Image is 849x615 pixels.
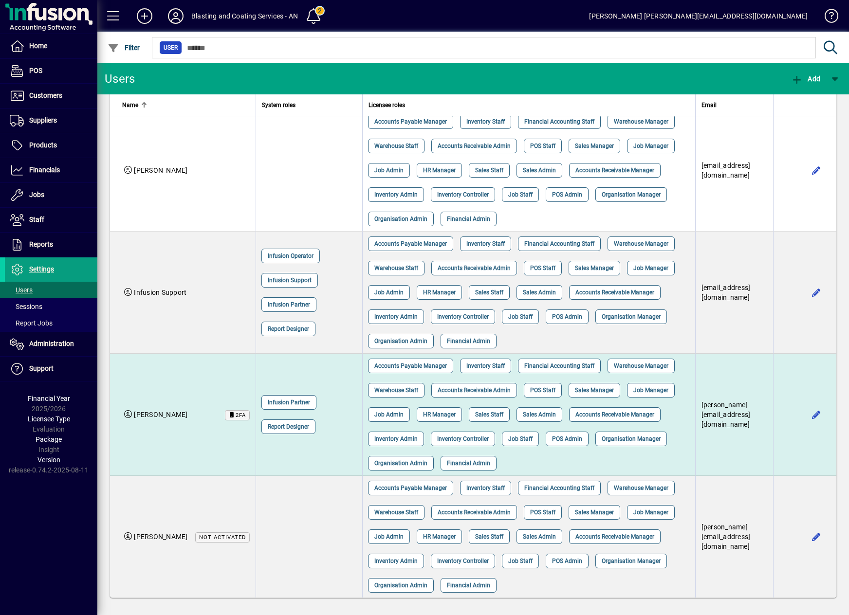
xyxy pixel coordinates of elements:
span: POS Staff [530,385,555,395]
span: [EMAIL_ADDRESS][DOMAIN_NAME] [701,284,751,301]
span: Financial Admin [447,214,490,224]
span: POS Admin [552,312,582,322]
span: Organisation Admin [374,580,427,590]
span: Sales Admin [523,410,556,419]
span: Staff [29,216,44,223]
span: Warehouse Manager [614,483,668,493]
span: User [164,43,178,53]
span: Sales Admin [523,165,556,175]
span: Sales Staff [475,288,503,297]
div: Users [105,71,146,87]
span: Accounts Receivable Manager [575,410,654,419]
span: Organisation Admin [374,214,427,224]
span: Inventory Admin [374,190,418,199]
span: Sales Admin [523,532,556,542]
span: Job Staff [508,312,533,322]
span: Inventory Staff [466,239,505,249]
a: Report Jobs [5,315,97,331]
span: Job Manager [633,385,668,395]
span: Inventory Controller [437,556,489,566]
a: Staff [5,208,97,232]
span: Accounts Receivable Admin [438,507,511,517]
span: Financial Accounting Staff [524,239,594,249]
span: Accounts Payable Manager [374,239,447,249]
span: HR Manager [423,165,456,175]
a: Users [5,282,97,298]
span: Jobs [29,191,44,199]
span: Sales Manager [575,141,614,151]
div: Blasting and Coating Services - AN [191,8,298,24]
a: Home [5,34,97,58]
a: Jobs [5,183,97,207]
span: Inventory Staff [466,117,505,127]
a: Administration [5,332,97,356]
span: Warehouse Manager [614,361,668,371]
span: Support [29,364,54,372]
span: [PERSON_NAME][EMAIL_ADDRESS][DOMAIN_NAME] [701,523,751,550]
span: Organisation Manager [602,190,661,199]
span: Job Manager [633,141,668,151]
div: Name [122,100,250,110]
span: Inventory Admin [374,556,418,566]
span: Warehouse Staff [374,385,418,395]
span: POS [29,67,42,74]
span: Sales Manager [575,385,614,395]
span: 2FA [236,412,246,418]
span: Job Staff [508,190,533,199]
span: Inventory Admin [374,434,418,444]
span: [PERSON_NAME] [134,166,187,174]
span: POS Staff [530,141,555,151]
span: Accounts Receivable Manager [575,165,654,175]
span: POS Admin [552,434,582,444]
span: Job Admin [374,288,404,297]
span: Inventory Controller [437,434,489,444]
span: Job Admin [374,532,404,542]
span: Warehouse Manager [614,117,668,127]
span: Sales Manager [575,507,614,517]
span: Organisation Manager [602,312,661,322]
span: Email [701,100,717,110]
span: Accounts Receivable Manager [575,532,654,542]
span: HR Manager [423,532,456,542]
span: Settings [29,265,54,273]
a: Products [5,133,97,158]
span: Inventory Controller [437,312,489,322]
span: Licensee Type [28,415,70,423]
span: Inventory Admin [374,312,418,322]
span: Financials [29,166,60,174]
button: Profile [160,7,191,25]
span: Not activated [199,534,246,541]
span: Package [36,435,62,443]
span: System roles [262,100,295,110]
span: Accounts Payable Manager [374,361,447,371]
span: Warehouse Staff [374,141,418,151]
span: Accounts Payable Manager [374,483,447,493]
a: POS [5,59,97,83]
span: POS Staff [530,263,555,273]
a: Financials [5,158,97,182]
span: Warehouse Staff [374,507,418,517]
span: Sales Manager [575,263,614,273]
span: Job Manager [633,263,668,273]
a: Support [5,357,97,381]
span: Sales Staff [475,532,503,542]
span: Filter [108,44,140,52]
span: Financial Year [28,395,70,402]
span: POS Admin [552,556,582,566]
span: [PERSON_NAME] [134,533,187,541]
a: Reports [5,233,97,257]
span: Customers [29,91,62,99]
span: Sales Staff [475,165,503,175]
span: [PERSON_NAME][EMAIL_ADDRESS][DOMAIN_NAME] [701,401,751,428]
span: Report Designer [268,324,309,334]
button: Edit [809,285,824,300]
span: Administration [29,340,74,347]
span: Add [791,75,820,83]
span: Licensee roles [369,100,405,110]
span: Products [29,141,57,149]
span: Warehouse Manager [614,239,668,249]
span: Users [10,286,33,294]
app-status-label: Time-based One-time Password (TOTP) Two-factor Authentication (2FA) enabled [218,410,250,420]
span: Organisation Manager [602,434,661,444]
div: [PERSON_NAME] [PERSON_NAME][EMAIL_ADDRESS][DOMAIN_NAME] [589,8,808,24]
